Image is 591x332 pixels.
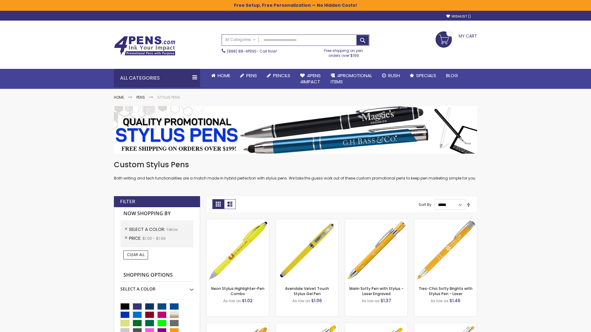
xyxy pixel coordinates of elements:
[292,298,310,303] span: As low as
[405,69,441,82] a: Specials
[246,72,257,79] span: Pens
[449,298,460,304] span: $1.46
[129,235,143,241] span: Price
[419,286,472,296] a: Tres-Chic Softy Brights with Stylus Pen - Laser
[143,236,166,241] span: $1.00 - $1.99
[441,69,463,82] a: Blog
[120,207,194,220] strong: Now Shopping by
[207,323,269,328] a: Ellipse Softy Brights with Stylus Pen - Laser-Yellow
[380,298,391,304] span: $1.37
[127,252,145,257] span: Clear All
[120,198,135,205] strong: Filter
[331,72,372,85] span: 4PROMOTIONAL ITEMS
[345,323,408,328] a: Phoenix Softy Brights Gel with Stylus Pen - Laser-Yellow
[388,72,400,79] span: Rush
[349,286,404,296] a: Marin Softy Pen with Stylus - Laser Engraved
[276,323,338,328] a: Phoenix Softy Brights with Stylus Pen - Laser-Yellow
[211,286,264,296] a: Neon Stylus Highlighter-Pen Combo
[114,95,124,100] a: Home
[120,282,194,292] div: Select A Color
[262,69,295,82] a: Pencils
[446,72,458,79] span: Blog
[285,286,329,296] a: Avendale Velvet Touch Stylus Gel Pen
[414,219,477,224] a: Tres-Chic Softy Brights with Stylus Pen - Laser-Yellow
[345,219,408,224] a: Marin Softy Pen with Stylus - Laser Engraved-Yellow
[223,298,241,303] span: As low as
[242,298,253,304] span: $1.02
[157,95,180,100] strong: Stylus Pens
[326,69,377,89] a: 4PROMOTIONALITEMS
[311,298,322,304] span: $1.06
[227,49,256,54] a: (888) 88-4PENS
[222,35,259,45] a: All Categories
[235,69,262,82] a: Pens
[114,106,477,154] img: Stylus Pens
[114,160,477,181] div: Both writing and tech functionalities are a match made in hybrid perfection with stylus pens. We ...
[276,219,338,282] img: Avendale Velvet Touch Stylus Gel Pen-Yellow
[123,251,148,259] a: Clear All
[129,226,166,232] span: Select A Color
[276,219,338,224] a: Avendale Velvet Touch Stylus Gel Pen-Yellow
[318,46,370,58] div: Free shipping on pen orders over $199
[414,323,477,328] a: Tres-Chic Softy with Stylus Top Pen - ColorJet-Yellow
[300,72,321,85] span: 4Pens 4impact
[207,219,269,224] a: Neon Stylus Highlighter-Pen Combo-Yellow
[227,49,277,54] span: - Call Now!
[345,219,408,282] img: Marin Softy Pen with Stylus - Laser Engraved-Yellow
[212,199,224,209] strong: Grid
[416,72,436,79] span: Specials
[136,95,145,100] a: Pens
[273,72,290,79] span: Pencils
[114,160,477,170] h1: Custom Stylus Pens
[120,269,194,282] strong: Shopping Options
[431,298,448,303] span: As low as
[166,227,178,232] span: Yellow
[225,37,256,42] span: All Categories
[362,298,380,303] span: As low as
[414,219,477,282] img: Tres-Chic Softy Brights with Stylus Pen - Laser-Yellow
[206,69,235,82] a: Home
[295,69,326,89] a: 4Pens4impact
[377,69,405,82] a: Rush
[419,202,432,207] label: Sort By
[114,36,175,56] img: 4Pens Custom Pens and Promotional Products
[207,219,269,282] img: Neon Stylus Highlighter-Pen Combo-Yellow
[218,72,230,79] span: Home
[446,14,471,19] a: Wishlist
[114,69,200,87] div: All Categories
